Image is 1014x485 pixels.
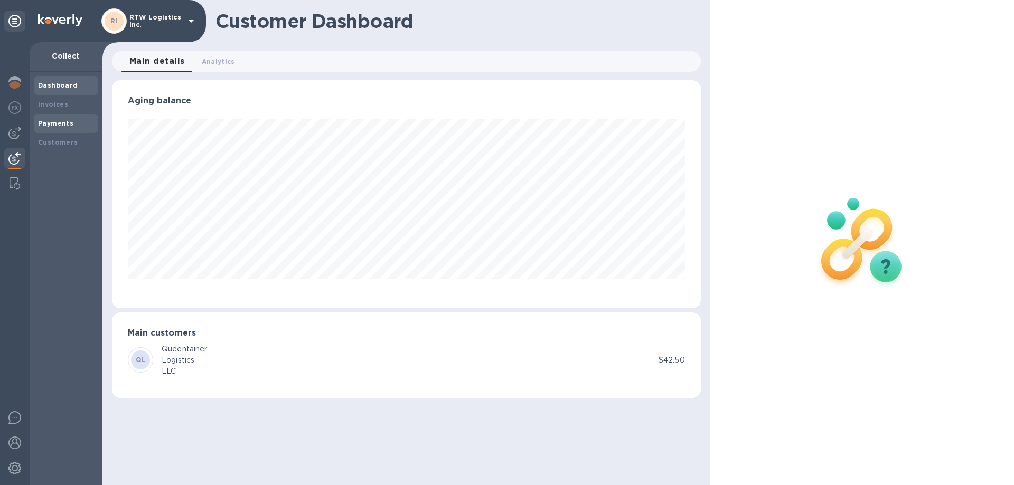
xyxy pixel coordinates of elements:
p: RTW Logistics Inc. [129,14,182,28]
div: LLC [162,366,207,377]
b: RI [110,17,118,25]
span: Analytics [202,56,235,67]
b: Payments [38,119,73,127]
img: Foreign exchange [8,101,21,114]
h3: Main customers [128,328,685,338]
div: Logistics [162,355,207,366]
div: Unpin categories [4,11,25,32]
span: Main details [129,54,185,69]
b: QL [136,356,146,364]
div: Queentainer [162,344,207,355]
h3: Aging balance [128,96,685,106]
b: Invoices [38,100,68,108]
h1: Customer Dashboard [215,10,693,32]
b: Dashboard [38,81,78,89]
b: Customers [38,138,78,146]
p: Collect [38,51,94,61]
p: $42.50 [659,355,685,366]
img: Logo [38,14,82,26]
